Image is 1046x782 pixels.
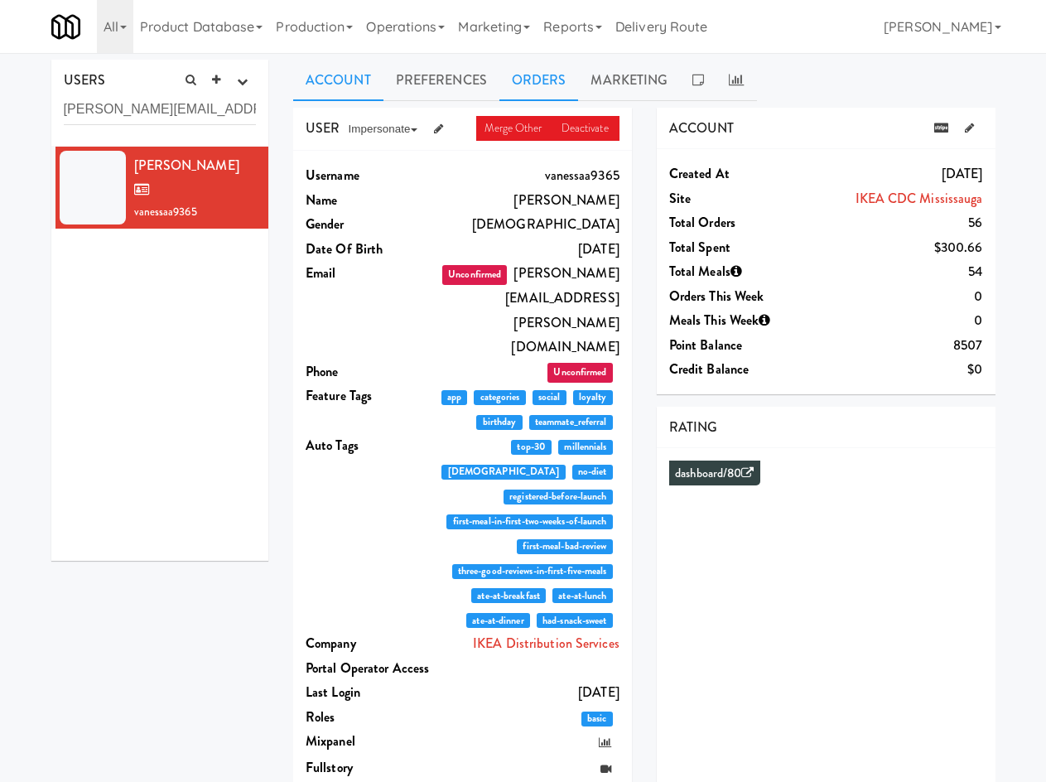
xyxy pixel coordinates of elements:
dt: Name [306,188,431,213]
span: registered-before-launch [504,490,613,504]
a: IKEA CDC Mississauga [856,189,983,208]
dt: Point Balance [669,333,795,358]
dt: Total Orders [669,210,795,235]
span: RATING [669,418,718,437]
span: birthday [476,415,522,430]
a: Deactivate [553,116,619,141]
a: Preferences [383,60,499,101]
a: dashboard/80 [675,465,754,482]
dt: Auto Tags [306,433,431,458]
a: Merge Other [476,116,552,141]
dd: [PERSON_NAME][EMAIL_ADDRESS][PERSON_NAME][DOMAIN_NAME] [431,261,619,359]
span: no-diet [572,465,613,480]
span: ate-at-dinner [466,613,530,628]
li: [PERSON_NAME]vanessaa9365 [51,147,269,229]
a: Marketing [578,60,680,101]
dt: Total Meals [669,259,795,284]
dt: Username [306,163,431,188]
span: categories [474,390,525,405]
a: IKEA Distribution Services [473,634,619,653]
dd: 54 [794,259,982,284]
span: first-meal-bad-review [517,539,612,554]
span: social [533,390,566,405]
dt: Orders This Week [669,284,795,309]
span: Unconfirmed [547,363,612,383]
dt: Created at [669,162,795,186]
dt: Phone [306,360,431,384]
dd: [DEMOGRAPHIC_DATA] [431,212,619,237]
dt: Last login [306,680,431,705]
dd: 8507 [794,333,982,358]
button: Impersonate [340,117,425,142]
span: app [441,390,468,405]
span: first-meal-in-first-two-weeks-of-launch [446,514,612,529]
span: loyalty [573,390,613,405]
span: ate-at-lunch [552,588,613,603]
a: Account [293,60,383,101]
dt: Total Spent [669,235,795,260]
dd: [DATE] [794,162,982,186]
span: Unconfirmed [442,265,507,285]
dt: Company [306,631,431,656]
span: USER [306,118,340,138]
span: basic [581,712,613,726]
span: teammate_referral [529,415,613,430]
dt: Meals This Week [669,308,795,333]
dd: 0 [794,284,982,309]
dt: Credit Balance [669,357,795,382]
a: Orders [499,60,579,101]
dt: Portal Operator Access [306,656,431,681]
dd: $300.66 [794,235,982,260]
input: Search user [64,94,257,125]
span: [DEMOGRAPHIC_DATA] [441,465,565,480]
span: USERS [64,70,106,89]
dt: Roles [306,705,431,730]
dd: [PERSON_NAME] [431,188,619,213]
dd: $0 [794,357,982,382]
span: had-snack-sweet [537,613,613,628]
dt: Date Of Birth [306,237,431,262]
dt: Fullstory [306,755,431,780]
dd: vanessaa9365 [431,163,619,188]
span: three-good-reviews-in-first-five-meals [452,564,613,579]
dt: Mixpanel [306,729,431,754]
dt: Email [306,261,431,286]
dt: Site [669,186,795,211]
dd: 56 [794,210,982,235]
dd: [DATE] [431,680,619,705]
span: [PERSON_NAME] [134,156,239,200]
dt: Feature Tags [306,384,431,408]
dd: [DATE] [431,237,619,262]
span: ate-at-breakfast [471,588,546,603]
span: ACCOUNT [669,118,735,138]
dt: Gender [306,212,431,237]
span: top-30 [511,440,552,455]
span: vanessaa9365 [134,204,197,220]
span: millennials [558,440,612,455]
img: Micromart [51,12,80,41]
dd: 0 [794,308,982,333]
